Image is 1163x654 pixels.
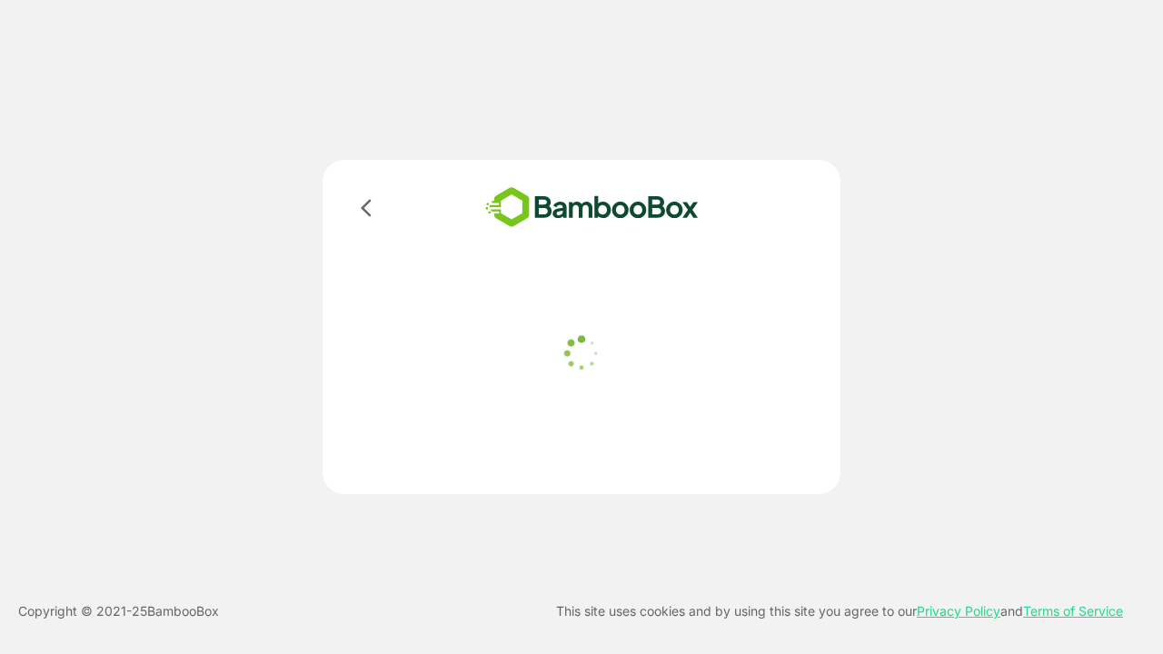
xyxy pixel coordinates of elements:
img: bamboobox [459,182,725,233]
p: This site uses cookies and by using this site you agree to our and [556,600,1123,622]
img: loader [559,331,604,376]
a: Terms of Service [1023,603,1123,619]
a: Privacy Policy [917,603,1000,619]
p: Copyright © 2021- 25 BambooBox [18,600,219,622]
